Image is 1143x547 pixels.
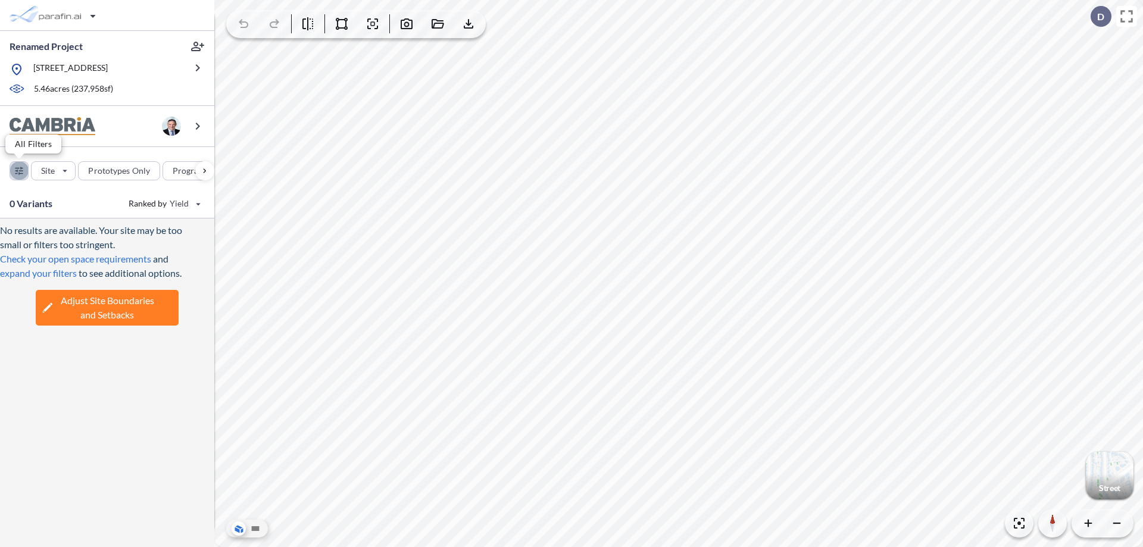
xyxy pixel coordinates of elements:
[33,62,108,77] p: [STREET_ADDRESS]
[78,161,160,180] button: Prototypes Only
[10,117,95,136] img: BrandImage
[15,139,52,149] p: All Filters
[88,165,150,177] p: Prototypes Only
[1099,483,1120,493] p: Street
[10,40,83,53] p: Renamed Project
[31,161,76,180] button: Site
[232,521,246,536] button: Aerial View
[119,194,208,213] button: Ranked by Yield
[1086,452,1133,499] img: Switcher Image
[248,521,263,536] button: Site Plan
[1086,452,1133,499] button: Switcher ImageStreet
[170,198,189,210] span: Yield
[173,165,206,177] p: Program
[41,165,55,177] p: Site
[34,83,113,96] p: 5.46 acres ( 237,958 sf)
[61,293,154,322] span: Adjust Site Boundaries and Setbacks
[163,161,227,180] button: Program
[10,196,53,211] p: 0 Variants
[36,290,179,326] button: Adjust Site Boundariesand Setbacks
[1097,11,1104,22] p: D
[162,117,181,136] img: user logo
